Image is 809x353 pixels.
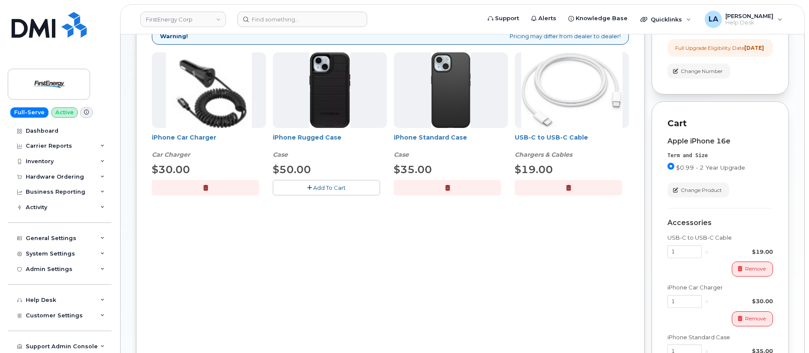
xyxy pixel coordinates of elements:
span: Remove [745,315,766,323]
div: iPhone Standard Case [394,133,508,159]
strong: [DATE] [744,45,764,51]
a: FirstEnergy Corp [140,12,226,27]
div: x [702,248,712,256]
span: $0.99 - 2 Year Upgrade [676,164,745,171]
img: Symmetry.jpg [431,52,470,128]
img: USB-C.jpg [521,52,623,128]
div: x [702,297,712,305]
span: Support [495,14,519,23]
a: USB-C to USB-C Cable [515,134,588,141]
span: Remove [745,265,766,273]
button: Change Number [667,64,730,79]
span: Change Number [681,67,723,75]
em: Car Charger [152,151,190,158]
img: Defender.jpg [309,52,350,128]
div: Accessories [667,219,773,227]
div: Full Upgrade Eligibility Date [675,44,764,52]
button: Remove [732,262,773,277]
button: Remove [732,311,773,326]
span: Quicklinks [651,16,682,23]
iframe: Messenger Launcher [772,316,803,347]
em: Case [394,151,409,158]
div: USB-C to USB-C Cable [667,234,773,242]
img: iphonesecg.jpg [166,52,252,128]
a: iPhone Car Charger [152,134,216,141]
a: Knowledge Base [562,10,634,27]
em: Chargers & Cables [515,151,572,158]
a: Support [482,10,525,27]
span: Knowledge Base [576,14,628,23]
input: Find something... [237,12,367,27]
span: $30.00 [152,163,190,176]
span: Alerts [538,14,556,23]
span: LA [709,14,718,24]
div: Quicklinks [634,11,697,28]
a: iPhone Standard Case [394,134,467,141]
a: Alerts [525,10,562,27]
span: $19.00 [515,163,553,176]
div: $30.00 [712,297,773,305]
p: Cart [667,117,773,130]
span: Change Product [681,186,722,194]
span: Help Desk [725,19,773,26]
button: Add To Cart [273,180,380,195]
button: Change Product [667,183,729,198]
a: iPhone Rugged Case [273,134,341,141]
div: Pricing may differ from dealer to dealer! [152,27,629,45]
span: $50.00 [273,163,311,176]
strong: Warning! [160,32,188,40]
div: Term and Size [667,152,773,159]
em: Case [273,151,288,158]
div: Apple iPhone 16e [667,137,773,145]
span: [PERSON_NAME] [725,12,773,19]
div: iPhone Rugged Case [273,133,387,159]
span: $35.00 [394,163,432,176]
input: $0.99 - 2 Year Upgrade [667,163,674,170]
span: Add To Cart [313,184,346,191]
div: iPhone Car Charger [667,283,773,292]
div: USB-C to USB-C Cable [515,133,629,159]
div: iPhone Car Charger [152,133,266,159]
div: Lanette Aparicio [699,11,788,28]
div: iPhone Standard Case [667,333,773,341]
div: $19.00 [712,248,773,256]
